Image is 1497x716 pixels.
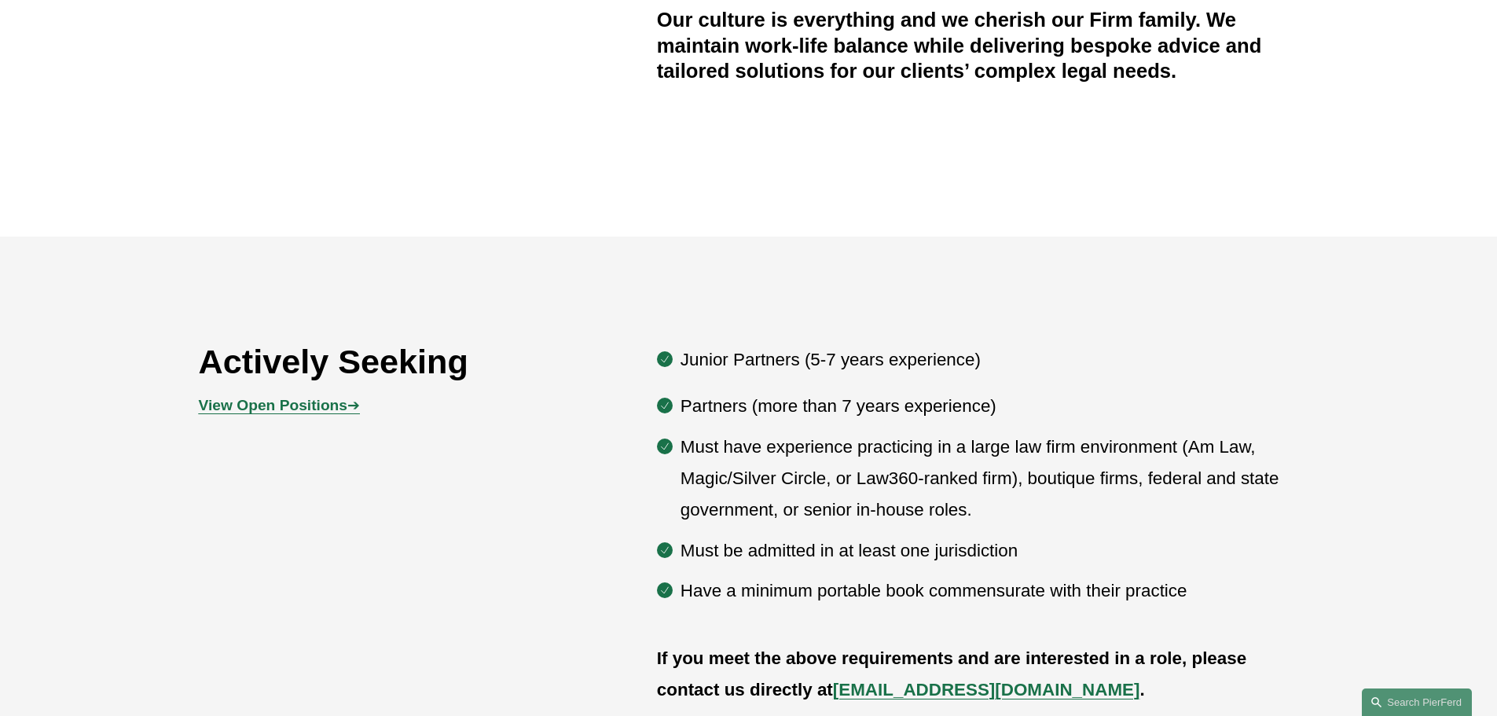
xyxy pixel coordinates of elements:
[657,7,1299,83] h4: Our culture is everything and we cherish our Firm family. We maintain work-life balance while del...
[681,535,1299,567] p: Must be admitted in at least one jurisdiction
[681,431,1299,527] p: Must have experience practicing in a large law firm environment (Am Law, Magic/Silver Circle, or ...
[1362,688,1472,716] a: Search this site
[681,575,1299,607] p: Have a minimum portable book commensurate with their practice
[199,341,566,382] h2: Actively Seeking
[1139,680,1144,699] strong: .
[199,397,360,413] a: View Open Positions➔
[199,397,347,413] strong: View Open Positions
[681,391,1299,422] p: Partners (more than 7 years experience)
[657,648,1252,699] strong: If you meet the above requirements and are interested in a role, please contact us directly at
[833,680,1140,699] a: [EMAIL_ADDRESS][DOMAIN_NAME]
[199,397,360,413] span: ➔
[681,344,1299,376] p: Junior Partners (5-7 years experience)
